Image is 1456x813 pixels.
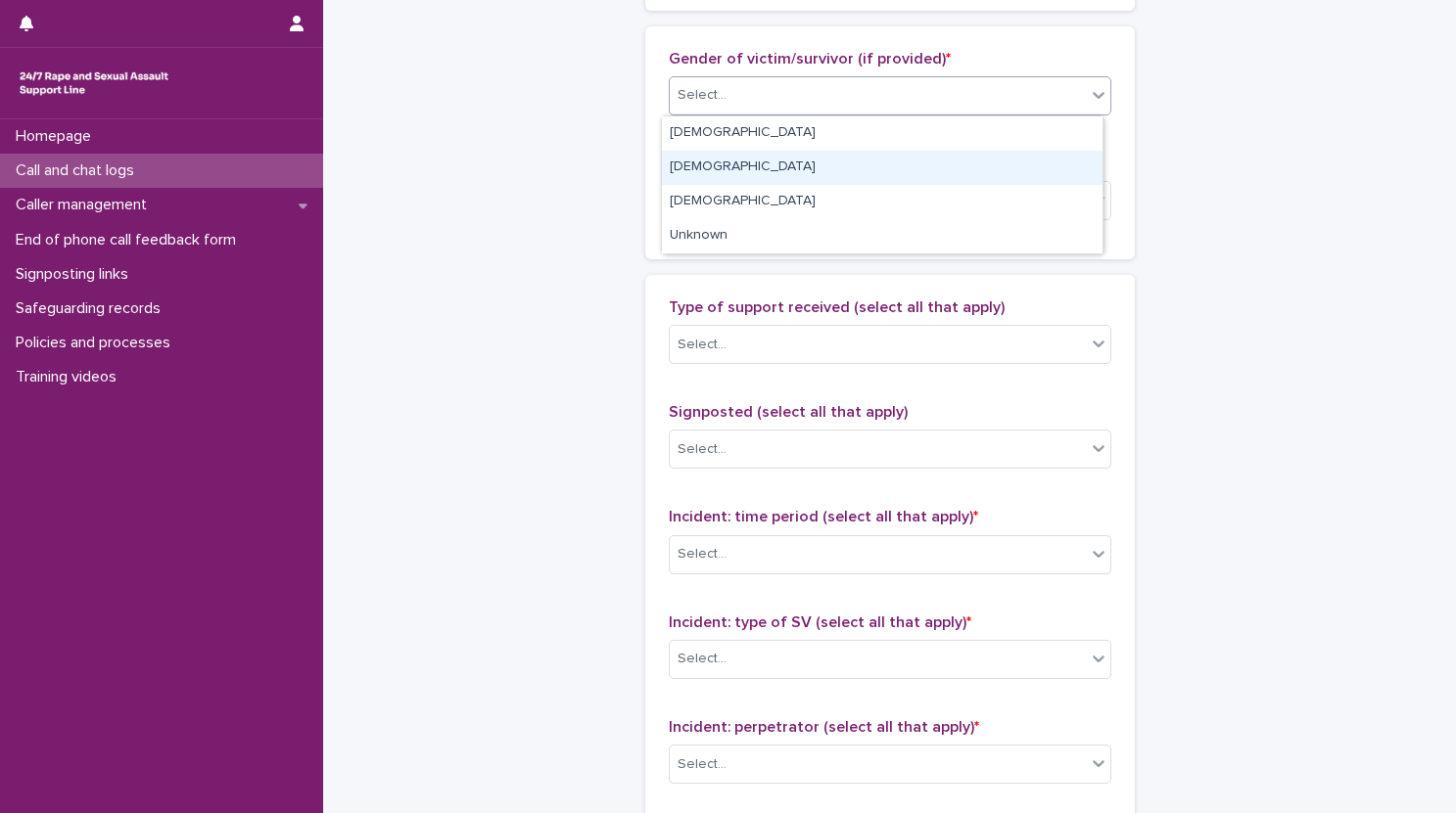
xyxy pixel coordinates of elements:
div: Female [662,116,1103,151]
span: Incident: perpetrator (select all that apply) [669,719,979,735]
div: Unknown [662,219,1103,253]
p: Call and chat logs [8,161,150,180]
div: Male [662,151,1103,185]
div: Select... [678,754,727,775]
img: rhQMoQhaT3yELyF149Cw [16,64,172,103]
p: Training videos [8,368,132,386]
span: Type of support received (select all that apply) [669,299,1005,315]
div: Select... [678,85,727,106]
div: Select... [678,439,727,460]
span: Incident: time period (select all that apply) [669,509,978,524]
p: Signposting links [8,265,144,284]
p: Caller management [8,196,163,214]
div: Select... [678,544,727,565]
p: End of phone call feedback form [8,231,252,249]
div: Non-binary [662,185,1103,219]
p: Safeguarding records [8,299,176,318]
p: Policies and processes [8,334,186,352]
span: Incident: type of SV (select all that apply) [669,614,971,630]
p: Homepage [8,127,107,146]
span: Signposted (select all that apply) [669,404,908,420]
div: Select... [678,335,727,355]
div: Select... [678,649,727,669]
span: Gender of victim/survivor (if provided) [669,51,951,67]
